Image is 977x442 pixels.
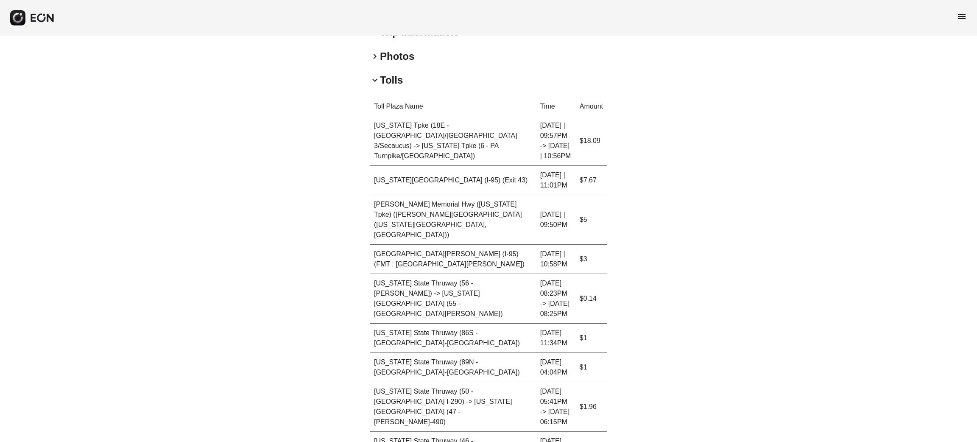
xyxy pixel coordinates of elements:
[380,50,414,63] h2: Photos
[957,11,967,22] span: menu
[536,166,575,195] td: [DATE] | 11:01PM
[370,97,536,116] th: Toll Plaza Name
[536,324,575,353] td: [DATE] 11:34PM
[370,245,536,274] td: [GEOGRAPHIC_DATA][PERSON_NAME] (I-95) (FMT : [GEOGRAPHIC_DATA][PERSON_NAME])
[575,353,607,382] td: $1
[575,274,607,324] td: $0.14
[380,73,403,87] h2: Tolls
[575,97,607,116] th: Amount
[575,116,607,166] td: $18.09
[536,195,575,245] td: [DATE] | 09:50PM
[575,382,607,432] td: $1.96
[370,116,536,166] td: [US_STATE] Tpke (18E - [GEOGRAPHIC_DATA]/[GEOGRAPHIC_DATA] 3/Secaucus) -> [US_STATE] Tpke (6 - PA...
[536,245,575,274] td: [DATE] | 10:58PM
[536,353,575,382] td: [DATE] 04:04PM
[370,195,536,245] td: [PERSON_NAME] Memorial Hwy ([US_STATE] Tpke) ([PERSON_NAME][GEOGRAPHIC_DATA] ([US_STATE][GEOGRAPH...
[575,166,607,195] td: $7.67
[370,75,380,85] span: keyboard_arrow_down
[536,116,575,166] td: [DATE] | 09:57PM -> [DATE] | 10:56PM
[575,245,607,274] td: $3
[370,353,536,382] td: [US_STATE] State Thruway (89N - [GEOGRAPHIC_DATA]-[GEOGRAPHIC_DATA])
[370,324,536,353] td: [US_STATE] State Thruway (86S - [GEOGRAPHIC_DATA]-[GEOGRAPHIC_DATA])
[370,51,380,62] span: keyboard_arrow_right
[370,382,536,432] td: [US_STATE] State Thruway (50 - [GEOGRAPHIC_DATA] I-290) -> [US_STATE][GEOGRAPHIC_DATA] (47 - [PER...
[536,382,575,432] td: [DATE] 05:41PM -> [DATE] 06:15PM
[536,97,575,116] th: Time
[575,324,607,353] td: $1
[575,195,607,245] td: $5
[536,274,575,324] td: [DATE] 08:23PM -> [DATE] 08:25PM
[370,274,536,324] td: [US_STATE] State Thruway (56 - [PERSON_NAME]) -> [US_STATE][GEOGRAPHIC_DATA] (55 - [GEOGRAPHIC_DA...
[370,166,536,195] td: [US_STATE][GEOGRAPHIC_DATA] (I-95) (Exit 43)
